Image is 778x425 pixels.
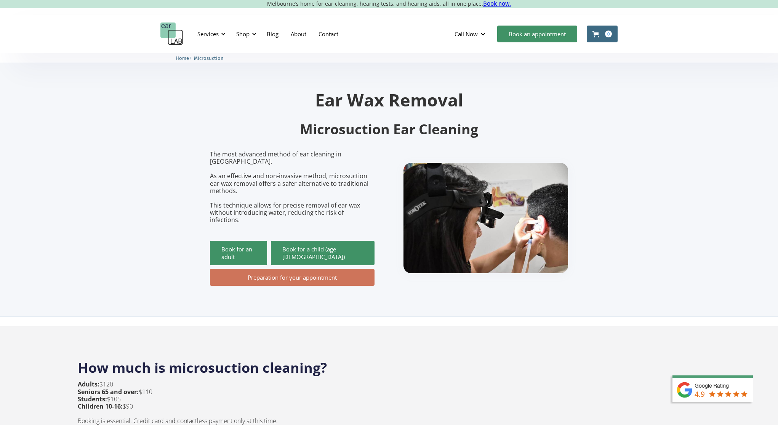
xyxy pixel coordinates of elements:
[210,151,375,224] p: The most advanced method of ear cleaning in [GEOGRAPHIC_DATA]. As an effective and non-invasive m...
[197,30,219,38] div: Services
[210,121,568,138] h2: Microsuction Ear Cleaning
[176,54,194,62] li: 〉
[160,23,183,45] a: home
[285,23,312,45] a: About
[176,55,189,61] span: Home
[403,163,568,273] img: boy getting ear checked.
[232,23,259,45] div: Shop
[78,402,123,411] strong: Children 10-16:
[78,395,107,403] strong: Students:
[261,23,285,45] a: Blog
[455,30,478,38] div: Call Now
[78,380,99,388] strong: Adults:
[176,54,189,61] a: Home
[448,23,493,45] div: Call Now
[210,91,568,108] h1: Ear Wax Removal
[587,26,618,42] a: Open cart
[236,30,250,38] div: Shop
[194,54,224,61] a: Microsuction
[497,26,577,42] a: Book an appointment
[605,31,612,37] div: 0
[78,388,139,396] strong: Seniors 65 and over:
[312,23,344,45] a: Contact
[78,351,700,377] h2: How much is microsuction cleaning?
[210,241,267,265] a: Book for an adult
[271,241,375,265] a: Book for a child (age [DEMOGRAPHIC_DATA])
[194,55,224,61] span: Microsuction
[210,269,375,286] a: Preparation for your appointment
[193,23,228,45] div: Services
